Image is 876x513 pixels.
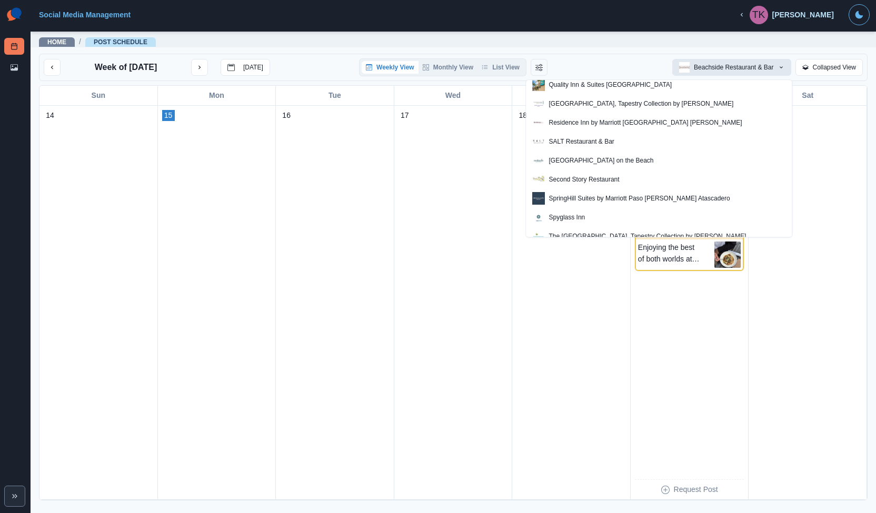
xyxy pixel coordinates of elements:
[849,4,870,25] button: Toggle Mode
[394,86,513,105] div: Wed
[95,61,157,74] p: Week of [DATE]
[532,154,545,167] img: 115638281796538
[730,4,842,25] button: [PERSON_NAME]
[39,36,156,47] nav: breadcrumb
[672,59,791,76] button: Beachside Restaurant & Bar
[532,230,545,243] img: 202509009792604
[401,110,409,121] p: 17
[94,38,147,46] a: Post Schedule
[164,110,173,121] p: 15
[79,36,81,47] span: /
[549,118,742,127] p: Residence Inn by Marriott [GEOGRAPHIC_DATA] [PERSON_NAME]
[276,86,394,105] div: Tue
[679,62,690,73] img: 430870606982415
[519,110,527,121] p: 18
[4,59,24,76] a: Media Library
[549,80,672,89] p: Quality Inn & Suites [GEOGRAPHIC_DATA]
[549,175,620,184] p: Second Story Restaurant
[39,86,158,105] div: Sun
[362,61,419,74] button: Weekly View
[282,110,291,121] p: 16
[191,59,208,76] button: next month
[4,486,25,507] button: Expand
[46,110,54,121] p: 14
[549,99,734,108] p: [GEOGRAPHIC_DATA], Tapestry Collection by [PERSON_NAME]
[158,86,276,105] div: Mon
[243,64,263,71] p: [DATE]
[549,232,746,241] p: The [GEOGRAPHIC_DATA], Tapestry Collection by [PERSON_NAME]
[674,484,718,495] p: Request Post
[419,61,477,74] button: Monthly View
[549,156,654,165] p: [GEOGRAPHIC_DATA] on the Beach
[532,192,545,205] img: 1452576658391131
[749,86,867,105] div: Sat
[638,242,715,268] p: Enjoying the best of both worlds at [GEOGRAPHIC_DATA]. 🌊🍝 📷: @alena_ermakova
[532,97,545,110] img: 187718174591112
[44,59,61,76] button: previous month
[532,135,545,148] img: 1502997263285939
[512,86,631,105] div: Thu
[532,116,545,129] img: 119746921219936
[532,211,545,224] img: 182192208515423
[795,59,863,76] button: Collapsed View
[714,242,741,268] img: glsz0ve0qxgwugauhjdn
[531,59,547,76] button: Change View Order
[47,38,66,46] a: Home
[549,137,614,146] p: SALT Restaurant & Bar
[532,78,545,91] img: 115797041775146
[752,2,765,27] div: Taylor Kraus
[549,194,730,203] p: SpringHill Suites by Marriott Paso [PERSON_NAME] Atascadero
[772,11,834,19] div: [PERSON_NAME]
[549,213,585,222] p: Spyglass Inn
[221,59,270,76] button: go to today
[39,11,131,19] a: Social Media Management
[532,173,545,186] img: 140943290821
[4,38,24,55] a: Post Schedule
[477,61,524,74] button: List View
